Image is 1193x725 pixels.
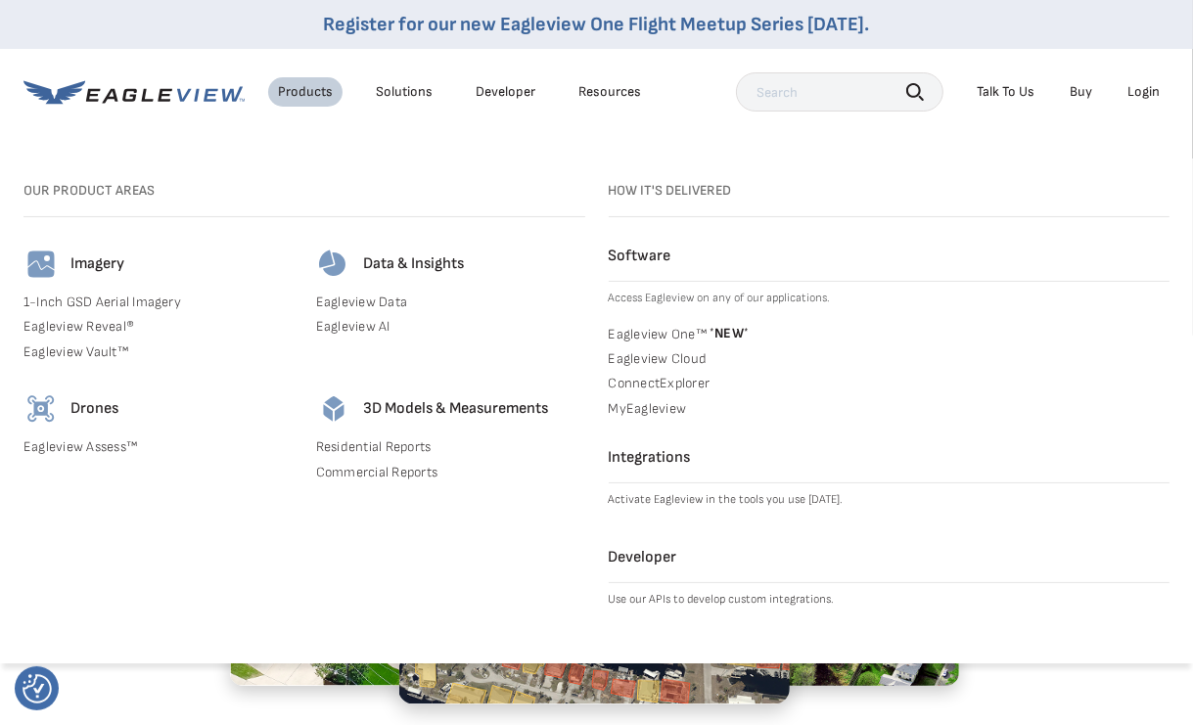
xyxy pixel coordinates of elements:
[609,591,1170,609] p: Use our APIs to develop custom integrations.
[316,318,585,336] a: Eagleview AI
[316,247,351,282] img: data-icon.svg
[609,448,1170,468] h4: Integrations
[23,182,585,200] h3: Our Product Areas
[23,247,59,282] img: imagery-icon.svg
[609,290,1170,307] p: Access Eagleview on any of our applications.
[23,674,52,703] button: Consent Preferences
[23,674,52,703] img: Revisit consent button
[609,491,1170,509] p: Activate Eagleview in the tools you use [DATE].
[609,375,1170,392] a: ConnectExplorer
[707,325,749,341] span: NEW
[609,548,1170,567] h4: Developer
[70,399,118,419] h4: Drones
[736,72,943,112] input: Search
[363,399,548,419] h4: 3D Models & Measurements
[324,13,870,36] a: Register for our new Eagleview One Flight Meetup Series [DATE].
[1127,83,1160,101] div: Login
[609,448,1170,509] a: Integrations Activate Eagleview in the tools you use [DATE].
[316,438,585,456] a: Residential Reports
[609,247,1170,266] h4: Software
[316,391,351,427] img: 3d-models-icon.svg
[376,83,433,101] div: Solutions
[23,438,293,456] a: Eagleview Assess™
[578,83,641,101] div: Resources
[23,318,293,336] a: Eagleview Reveal®
[363,254,464,274] h4: Data & Insights
[609,548,1170,609] a: Developer Use our APIs to develop custom integrations.
[23,391,59,427] img: drones-icon.svg
[70,254,124,274] h4: Imagery
[1070,83,1092,101] a: Buy
[977,83,1034,101] div: Talk To Us
[609,323,1170,342] a: Eagleview One™ *NEW*
[316,464,585,481] a: Commercial Reports
[23,294,293,311] a: 1-Inch GSD Aerial Imagery
[609,350,1170,368] a: Eagleview Cloud
[609,182,1170,200] h3: How it's Delivered
[278,83,333,101] div: Products
[23,343,293,361] a: Eagleview Vault™
[609,400,1170,418] a: MyEagleview
[476,83,535,101] a: Developer
[316,294,585,311] a: Eagleview Data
